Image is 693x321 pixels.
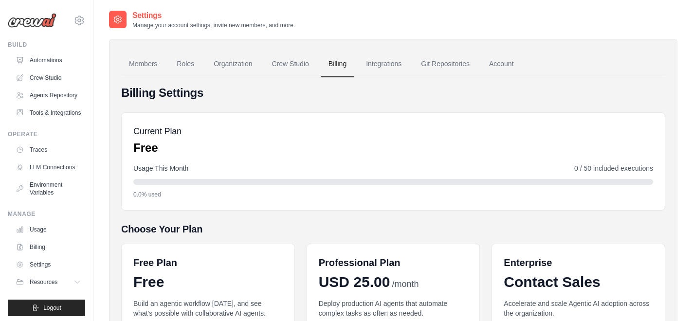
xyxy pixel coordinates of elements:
a: Billing [12,239,85,255]
a: Agents Repository [12,88,85,103]
a: Usage [12,222,85,237]
p: Manage your account settings, invite new members, and more. [132,21,295,29]
h4: Billing Settings [121,85,665,101]
p: Accelerate and scale Agentic AI adoption across the organization. [504,299,653,318]
a: LLM Connections [12,160,85,175]
span: 0.0% used [133,191,161,198]
div: Contact Sales [504,273,653,291]
h5: Choose Your Plan [121,222,665,236]
a: Git Repositories [413,51,477,77]
div: Free [133,273,283,291]
a: Traces [12,142,85,158]
a: Members [121,51,165,77]
p: Build an agentic workflow [DATE], and see what's possible with collaborative AI agents. [133,299,283,318]
span: Usage This Month [133,163,188,173]
div: Operate [8,130,85,138]
span: /month [392,278,419,291]
img: Logo [8,13,56,28]
a: Settings [12,257,85,272]
h6: Professional Plan [319,256,401,269]
h2: Settings [132,10,295,21]
a: Integrations [358,51,409,77]
a: Organization [206,51,260,77]
span: Resources [30,278,57,286]
a: Billing [321,51,354,77]
a: Account [481,51,522,77]
a: Crew Studio [264,51,317,77]
h6: Free Plan [133,256,177,269]
a: Automations [12,53,85,68]
button: Logout [8,300,85,316]
span: USD 25.00 [319,273,390,291]
span: 0 / 50 included executions [574,163,653,173]
a: Crew Studio [12,70,85,86]
div: Manage [8,210,85,218]
a: Tools & Integrations [12,105,85,121]
button: Resources [12,274,85,290]
h6: Enterprise [504,256,653,269]
a: Environment Variables [12,177,85,200]
h5: Current Plan [133,125,182,138]
a: Roles [169,51,202,77]
p: Free [133,140,182,156]
span: Logout [43,304,61,312]
p: Deploy production AI agents that automate complex tasks as often as needed. [319,299,468,318]
div: Build [8,41,85,49]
